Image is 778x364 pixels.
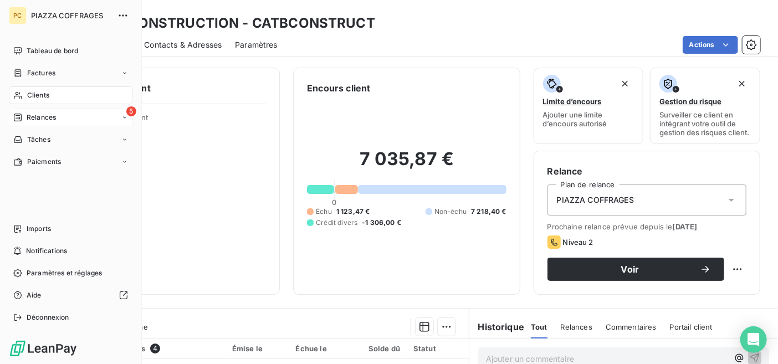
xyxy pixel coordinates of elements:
[469,320,525,334] h6: Historique
[740,326,767,353] div: Open Intercom Messenger
[307,148,506,181] h2: 7 035,87 €
[89,113,266,129] span: Propriétés Client
[561,322,592,331] span: Relances
[307,81,370,95] h6: Encours client
[659,97,721,106] span: Gestion du risque
[235,39,278,50] span: Paramètres
[27,312,69,322] span: Déconnexion
[606,322,657,331] span: Commentaires
[358,344,400,353] div: Solde dû
[27,157,61,167] span: Paiements
[471,207,506,217] span: 7 218,40 €
[9,286,132,304] a: Aide
[336,207,370,217] span: 1 123,47 €
[27,46,78,56] span: Tableau de bord
[650,68,760,144] button: Gestion du risqueSurveiller ce client en intégrant votre outil de gestion des risques client.
[98,13,375,33] h3: ATB CONSTRUCTION - CATBCONSTRUCT
[76,344,219,353] div: Pièces comptables
[26,246,67,256] span: Notifications
[543,110,634,128] span: Ajouter une limite d’encours autorisé
[659,110,751,137] span: Surveiller ce client en intégrant votre outil de gestion des risques client.
[150,344,160,353] span: 4
[144,39,222,50] span: Contacts & Adresses
[683,36,738,54] button: Actions
[27,290,42,300] span: Aide
[9,340,78,357] img: Logo LeanPay
[31,11,111,20] span: PIAZZA COFFRAGES
[9,7,27,24] div: PC
[543,97,602,106] span: Limite d’encours
[670,322,713,331] span: Portail client
[316,207,332,217] span: Échu
[232,344,283,353] div: Émise le
[67,81,266,95] h6: Informations client
[673,222,698,231] span: [DATE]
[27,224,51,234] span: Imports
[27,135,50,145] span: Tâches
[547,165,746,178] h6: Relance
[434,207,467,217] span: Non-échu
[126,106,136,116] span: 5
[547,258,724,281] button: Voir
[547,222,746,231] span: Prochaine relance prévue depuis le
[561,265,700,274] span: Voir
[316,218,357,228] span: Crédit divers
[413,344,462,353] div: Statut
[27,112,56,122] span: Relances
[27,90,49,100] span: Clients
[362,218,401,228] span: -1 306,00 €
[534,68,644,144] button: Limite d’encoursAjouter une limite d’encours autorisé
[531,322,547,331] span: Tout
[296,344,345,353] div: Échue le
[557,194,634,206] span: PIAZZA COFFRAGES
[27,68,55,78] span: Factures
[563,238,593,247] span: Niveau 2
[332,198,337,207] span: 0
[27,268,102,278] span: Paramètres et réglages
